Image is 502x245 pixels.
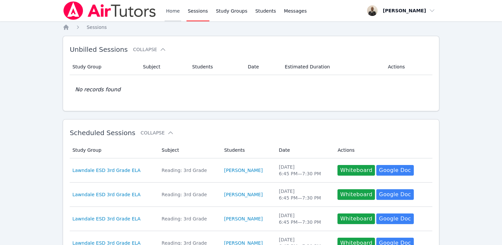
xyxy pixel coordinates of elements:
span: Messages [284,8,307,14]
a: Google Doc [376,213,413,224]
th: Students [188,59,244,75]
div: [DATE] 6:45 PM — 7:30 PM [279,164,329,177]
th: Study Group [70,59,139,75]
a: [PERSON_NAME] [224,167,262,174]
span: Unbilled Sessions [70,45,128,53]
div: Reading: 3rd Grade [162,215,216,222]
span: Sessions [87,25,107,30]
button: Whiteboard [337,213,375,224]
nav: Breadcrumb [63,24,439,31]
th: Subject [139,59,188,75]
span: Scheduled Sessions [70,129,135,137]
div: [DATE] 6:45 PM — 7:30 PM [279,212,329,225]
button: Whiteboard [337,189,375,200]
a: [PERSON_NAME] [224,215,262,222]
th: Date [275,142,333,158]
tr: Lawndale ESD 3rd Grade ELAReading: 3rd Grade[PERSON_NAME][DATE]6:45 PM—7:30 PMWhiteboardGoogle Doc [70,183,432,207]
img: Air Tutors [63,1,157,20]
div: Reading: 3rd Grade [162,191,216,198]
th: Subject [158,142,220,158]
th: Study Group [70,142,158,158]
a: Lawndale ESD 3rd Grade ELA [72,191,141,198]
a: Sessions [87,24,107,31]
button: Collapse [133,46,166,53]
a: Lawndale ESD 3rd Grade ELA [72,167,141,174]
tr: Lawndale ESD 3rd Grade ELAReading: 3rd Grade[PERSON_NAME][DATE]6:45 PM—7:30 PMWhiteboardGoogle Doc [70,207,432,231]
th: Students [220,142,275,158]
th: Estimated Duration [281,59,384,75]
th: Date [244,59,281,75]
a: Google Doc [376,165,413,176]
th: Actions [333,142,432,158]
a: Lawndale ESD 3rd Grade ELA [72,215,141,222]
th: Actions [384,59,432,75]
a: [PERSON_NAME] [224,191,262,198]
button: Collapse [141,129,174,136]
div: Reading: 3rd Grade [162,167,216,174]
a: Google Doc [376,189,413,200]
tr: Lawndale ESD 3rd Grade ELAReading: 3rd Grade[PERSON_NAME][DATE]6:45 PM—7:30 PMWhiteboardGoogle Doc [70,158,432,183]
td: No records found [70,75,432,104]
button: Whiteboard [337,165,375,176]
div: [DATE] 6:45 PM — 7:30 PM [279,188,329,201]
